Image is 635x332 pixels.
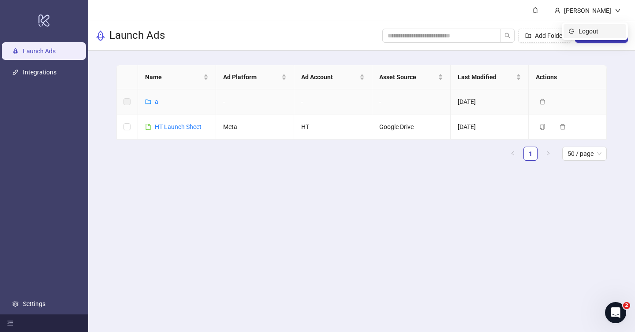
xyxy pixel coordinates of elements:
span: Asset Source [379,72,436,82]
span: bell [532,7,538,13]
span: user [554,7,560,14]
td: [DATE] [451,89,529,114]
div: [PERSON_NAME] [560,6,615,15]
button: right [541,147,555,161]
span: Last Modified [458,72,514,82]
button: left [506,147,520,161]
span: logout [569,29,575,34]
button: Add Folder [518,29,571,43]
span: folder [145,99,151,105]
span: folder-add [525,33,531,39]
th: Asset Source [372,65,450,89]
td: - [372,89,450,114]
th: Ad Platform [216,65,294,89]
span: Logout [579,26,621,36]
span: delete [539,99,545,105]
span: search [504,33,511,39]
iframe: Intercom live chat [605,302,626,323]
td: HT [294,114,372,140]
li: 1 [523,147,538,161]
td: Google Drive [372,114,450,140]
a: Settings [23,300,45,307]
span: 2 [623,302,630,309]
span: Ad Platform [223,72,280,82]
a: Launch Ads [23,48,56,55]
span: down [615,7,621,14]
span: Name [145,72,202,82]
a: a [155,98,158,105]
td: Meta [216,114,294,140]
th: Actions [529,65,607,89]
a: Integrations [23,69,56,76]
th: Name [138,65,216,89]
div: Page Size [562,147,607,161]
span: Ad Account [301,72,358,82]
td: [DATE] [451,114,529,140]
span: Add Folder [535,32,564,39]
td: - [216,89,294,114]
li: Next Page [541,147,555,161]
a: HT Launch Sheet [155,123,202,130]
li: Previous Page [506,147,520,161]
th: Last Modified [451,65,529,89]
th: Ad Account [294,65,372,89]
span: copy [539,124,545,130]
span: 50 / page [568,147,601,160]
a: 1 [524,147,537,160]
h3: Launch Ads [109,29,165,43]
span: left [510,151,515,156]
span: file [145,124,151,130]
span: right [545,151,551,156]
span: rocket [95,30,106,41]
td: - [294,89,372,114]
span: delete [560,124,566,130]
span: menu-fold [7,320,13,326]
